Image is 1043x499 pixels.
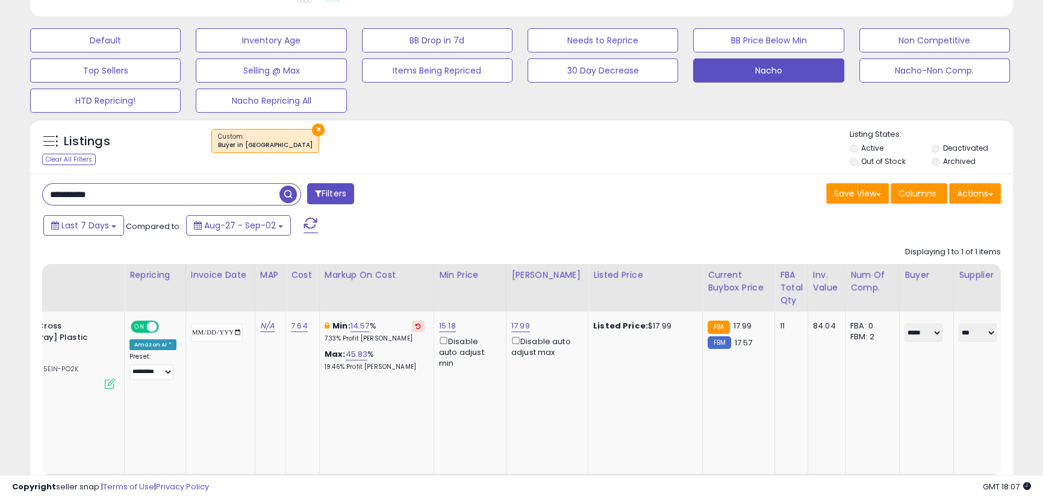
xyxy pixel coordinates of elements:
label: Archived [943,156,976,166]
div: Buyer [904,269,948,281]
a: Terms of Use [103,481,154,492]
a: N/A [260,320,275,332]
span: 17.99 [733,320,752,331]
div: Preset: [129,353,176,380]
div: Disable auto adjust max [511,334,579,358]
button: Last 7 Days [43,215,124,236]
b: Min: [332,320,350,331]
small: FBA [708,321,730,334]
label: Deactivated [943,143,988,153]
b: Listed Price: [593,320,648,331]
button: Nacho [693,58,844,83]
th: The percentage added to the cost of goods (COGS) that forms the calculator for Min & Max prices. [319,264,434,312]
button: Save View [826,183,889,204]
div: Repricing [129,269,181,281]
div: Listed Price [593,269,697,281]
div: Inv. value [813,269,840,294]
label: Active [861,143,883,153]
div: FBM: 2 [850,331,890,342]
span: 17.57 [734,337,752,348]
div: $17.99 [593,321,693,331]
a: 15.18 [439,320,456,332]
span: 2025-09-10 18:07 GMT [983,481,1031,492]
div: Supplier [959,269,1003,281]
div: FBA Total Qty [780,269,803,307]
i: This overrides the store level min markup for this listing [325,322,329,330]
button: Filters [307,183,354,204]
button: Inventory Age [196,28,346,52]
button: Nacho Repricing All [196,89,346,113]
small: FBM [708,336,731,349]
button: Columns [891,183,947,204]
button: Aug-27 - Sep-02 [186,215,291,236]
div: % [325,349,425,371]
div: MAP [260,269,281,281]
button: BB Drop in 7d [362,28,512,52]
div: Current Buybox Price [708,269,770,294]
div: Num of Comp. [850,269,894,294]
div: seller snap | | [12,482,209,493]
div: Displaying 1 to 1 of 1 items [905,246,1001,258]
span: | SKU: 6T-5EIN-PO2K [5,364,78,374]
a: 17.99 [511,320,530,332]
button: HTD Repricing! [30,89,181,113]
span: Compared to: [126,221,181,232]
a: 14.57 [350,320,370,332]
p: 19.46% Profit [PERSON_NAME] [325,363,425,371]
th: CSV column name: cust_attr_1_Buyer [899,264,953,312]
th: CSV column name: cust_attr_2_Supplier [953,264,1007,312]
button: × [312,124,325,136]
h5: Listings [64,133,110,150]
p: Listing States: [850,129,1013,140]
button: Nacho-Non Comp. [859,58,1010,83]
div: 11 [780,321,799,331]
span: Columns [898,187,936,199]
span: Last 7 Days [61,219,109,231]
span: ON [132,322,147,332]
button: 30 Day Decrease [528,58,678,83]
span: OFF [157,322,176,332]
div: Invoice Date [191,269,250,281]
div: Cost [291,269,314,281]
div: % [325,321,425,343]
button: Top Sellers [30,58,181,83]
div: [PERSON_NAME] [511,269,583,281]
label: Out of Stock [861,156,905,166]
div: Buyer in [GEOGRAPHIC_DATA] [218,141,313,149]
th: CSV column name: cust_attr_3_Invoice Date [185,264,255,312]
p: 7.33% Profit [PERSON_NAME] [325,334,425,343]
button: Needs to Reprice [528,28,678,52]
span: Aug-27 - Sep-02 [204,219,276,231]
strong: Copyright [12,481,56,492]
a: 7.64 [291,320,308,332]
button: BB Price Below Min [693,28,844,52]
div: FBA: 0 [850,321,890,331]
button: Non Competitive [859,28,1010,52]
div: Clear All Filters [42,154,96,165]
span: Custom: [218,132,313,150]
b: Max: [325,348,346,360]
a: Privacy Policy [156,481,209,492]
button: Items Being Repriced [362,58,512,83]
div: Min Price [439,269,501,281]
button: Default [30,28,181,52]
div: Amazon AI * [129,339,176,350]
button: Actions [949,183,1001,204]
a: 45.83 [346,348,368,360]
i: Revert to store-level Min Markup [416,323,421,329]
div: 84.04 [813,321,836,331]
div: Disable auto adjust min [439,334,497,369]
div: Markup on Cost [325,269,429,281]
button: Selling @ Max [196,58,346,83]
